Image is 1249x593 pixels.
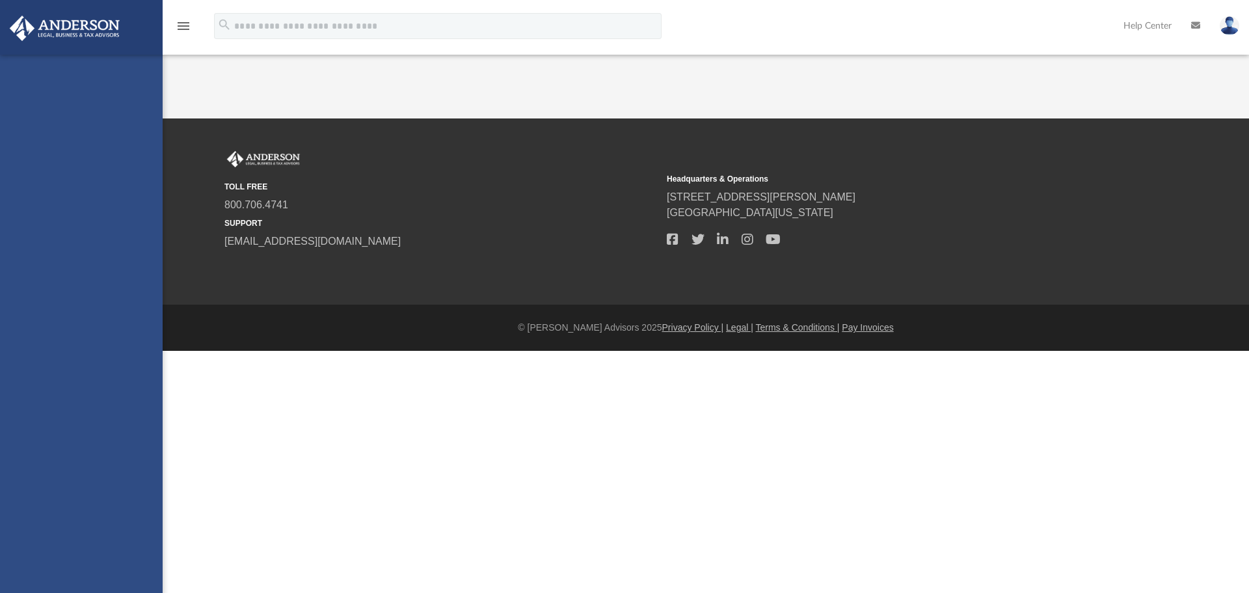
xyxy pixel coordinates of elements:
img: Anderson Advisors Platinum Portal [224,151,302,168]
a: 800.706.4741 [224,199,288,210]
img: Anderson Advisors Platinum Portal [6,16,124,41]
a: Privacy Policy | [662,322,724,333]
a: menu [176,25,191,34]
small: Headquarters & Operations [667,173,1100,185]
img: User Pic [1220,16,1239,35]
a: [EMAIL_ADDRESS][DOMAIN_NAME] [224,236,401,247]
i: search [217,18,232,32]
small: TOLL FREE [224,181,658,193]
a: Terms & Conditions | [756,322,840,333]
i: menu [176,18,191,34]
small: SUPPORT [224,217,658,229]
a: [STREET_ADDRESS][PERSON_NAME] [667,191,855,202]
a: [GEOGRAPHIC_DATA][US_STATE] [667,207,833,218]
a: Pay Invoices [842,322,893,333]
div: © [PERSON_NAME] Advisors 2025 [163,321,1249,335]
a: Legal | [726,322,753,333]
